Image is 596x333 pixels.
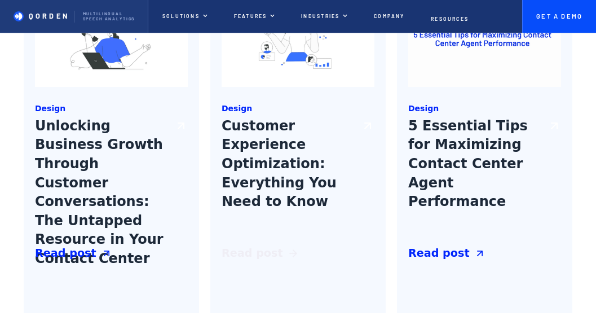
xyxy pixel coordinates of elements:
a: Read post [35,246,188,262]
a: Unlocking Business Growth Through Customer Conversations: The Untapped Resource in Your Contact C... [35,117,188,241]
a: Design [408,105,561,112]
a: Design [35,105,188,112]
p: Industries [301,14,339,20]
a: Customer Experience Optimization: Everything You Need to Know [222,117,374,241]
p: Resources [431,16,469,23]
p: Features [234,14,267,20]
div: Read post [408,246,470,262]
p: Company [374,14,405,20]
div: Read post [222,246,283,262]
p: Solutions [162,14,200,20]
a: Read post [222,246,374,262]
a: 5 Essential Tips for Maximizing Contact Center Agent Performance [408,117,561,241]
a: Read post [408,246,561,262]
p: QORDEN [29,12,69,20]
h3: 5 Essential Tips for Maximizing Contact Center Agent Performance [408,117,543,241]
h3: Unlocking Business Growth Through Customer Conversations: The Untapped Resource in Your Contact C... [35,117,170,241]
p: Get A Demo [531,12,588,20]
div: Read post [35,246,96,262]
p: Multilingual Speech analytics [83,11,139,21]
a: Design [222,105,374,112]
h3: Customer Experience Optimization: Everything You Need to Know [222,117,356,241]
